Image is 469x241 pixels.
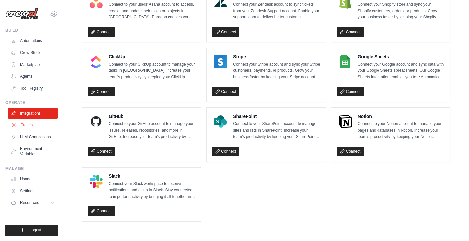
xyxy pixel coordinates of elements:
img: Slack Logo [90,175,103,188]
a: Usage [8,174,58,184]
a: Marketplace [8,59,58,70]
h4: Google Sheets [358,53,445,60]
h4: SharePoint [233,113,320,120]
a: Integrations [8,108,58,119]
a: LLM Connections [8,132,58,142]
p: Connect your Shopify store and sync your Shopify customers, orders, or products. Grow your busine... [358,1,445,21]
a: Environment Variables [8,144,58,159]
p: Connect your Stripe account and sync your Stripe customers, payments, or products. Grow your busi... [233,61,320,81]
img: SharePoint Logo [214,115,227,128]
p: Connect your Zendesk account to sync tickets from your Zendesk Support account. Enable your suppo... [233,1,320,21]
div: Manage [5,166,58,171]
a: Connect [337,27,364,37]
a: Connect [88,87,115,96]
a: Traces [9,120,58,130]
span: Resources [20,200,39,205]
p: Connect to your users’ Asana account to access, create, and update their tasks or projects in [GE... [109,1,195,21]
p: Connect to your GitHub account to manage your issues, releases, repositories, and more in GitHub.... [109,121,195,140]
h4: GitHub [109,113,195,120]
h4: Slack [109,173,195,179]
h4: Notion [358,113,445,120]
p: Connect your Slack workspace to receive notifications and alerts in Slack. Stay connected to impo... [109,181,195,200]
a: Settings [8,186,58,196]
h4: ClickUp [109,53,195,60]
img: ClickUp Logo [90,55,103,68]
p: Connect your Google account and sync data with your Google Sheets spreadsheets. Our Google Sheets... [358,61,445,81]
div: Operate [5,100,58,105]
a: Connect [212,27,239,37]
a: Connect [337,147,364,156]
a: Crew Studio [8,47,58,58]
a: Connect [88,27,115,37]
span: Logout [29,228,41,233]
a: Connect [212,147,239,156]
a: Automations [8,36,58,46]
div: Build [5,28,58,33]
img: GitHub Logo [90,115,103,128]
img: Notion Logo [339,115,352,128]
p: Connect to your SharePoint account to manage sites and lists in SharePoint. Increase your team’s ... [233,121,320,140]
a: Connect [88,206,115,216]
a: Tool Registry [8,83,58,94]
a: Connect [212,87,239,96]
h4: Stripe [233,53,320,60]
img: Google Sheets Logo [339,55,352,68]
a: Connect [337,87,364,96]
button: Logout [5,225,58,236]
a: Connect [88,147,115,156]
button: Resources [8,198,58,208]
img: Stripe Logo [214,55,227,68]
a: Agents [8,71,58,82]
p: Connect to your ClickUp account to manage your tasks in [GEOGRAPHIC_DATA]. Increase your team’s p... [109,61,195,81]
p: Connect to your Notion account to manage your pages and databases in Notion. Increase your team’s... [358,121,445,140]
img: Logo [5,8,38,20]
